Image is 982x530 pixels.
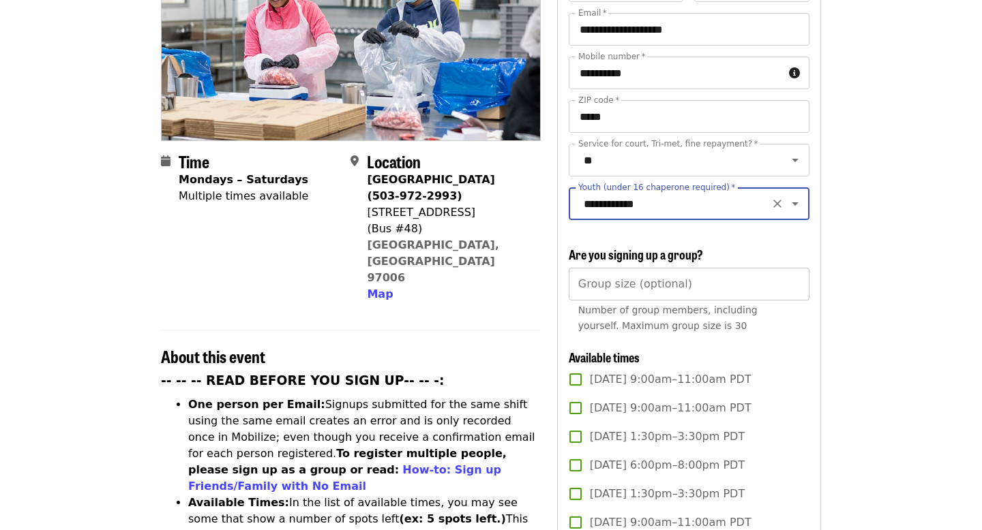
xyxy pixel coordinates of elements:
[161,344,265,368] span: About this event
[786,151,805,170] button: Open
[161,155,170,168] i: calendar icon
[569,245,703,263] span: Are you signing up a group?
[789,67,800,80] i: circle-info icon
[367,204,529,221] div: [STREET_ADDRESS]
[188,398,325,411] strong: One person per Email:
[590,400,752,416] span: [DATE] 9:00am–11:00am PDT
[786,194,805,213] button: Open
[367,221,529,237] div: (Bus #48)
[578,305,758,331] span: Number of group members, including yourself. Maximum group size is 30
[179,188,308,204] div: Multiple times available
[179,173,308,186] strong: Mondays – Saturdays
[367,238,499,284] a: [GEOGRAPHIC_DATA], [GEOGRAPHIC_DATA] 97006
[399,512,505,525] strong: (ex: 5 spots left.)
[188,396,541,495] li: Signups submitted for the same shift using the same email creates an error and is only recorded o...
[161,373,445,388] strong: -- -- -- READ BEFORE YOU SIGN UP-- -- -:
[590,486,745,502] span: [DATE] 1:30pm–3:30pm PDT
[367,287,393,300] span: Map
[569,348,640,366] span: Available times
[590,371,752,388] span: [DATE] 9:00am–11:00am PDT
[590,428,745,445] span: [DATE] 1:30pm–3:30pm PDT
[367,286,393,302] button: Map
[179,149,209,173] span: Time
[188,463,501,493] a: How-to: Sign up Friends/Family with No Email
[569,100,809,133] input: ZIP code
[569,13,809,46] input: Email
[351,155,359,168] i: map-marker-alt icon
[367,173,494,202] strong: [GEOGRAPHIC_DATA] (503-972-2993)
[768,194,787,213] button: Clear
[578,183,735,191] label: Youth (under 16 chaperone required)
[569,57,784,89] input: Mobile number
[590,457,745,473] span: [DATE] 6:00pm–8:00pm PDT
[367,149,421,173] span: Location
[578,96,619,104] label: ZIP code
[578,9,607,17] label: Email
[188,447,507,476] strong: To register multiple people, please sign up as a group or read:
[188,496,289,509] strong: Available Times:
[569,268,809,300] input: [object Object]
[578,140,758,148] label: Service for court, Tri-met, fine repayment?
[578,52,645,61] label: Mobile number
